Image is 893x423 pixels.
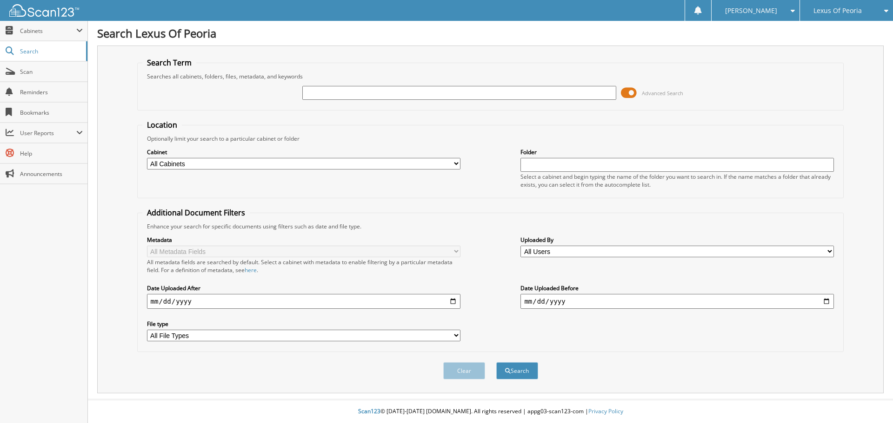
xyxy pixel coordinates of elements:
[725,8,777,13] span: [PERSON_NAME]
[245,266,257,274] a: here
[142,135,839,143] div: Optionally limit your search to a particular cabinet or folder
[147,320,460,328] label: File type
[588,407,623,415] a: Privacy Policy
[520,294,834,309] input: end
[358,407,380,415] span: Scan123
[142,208,250,218] legend: Additional Document Filters
[496,362,538,379] button: Search
[147,148,460,156] label: Cabinet
[20,27,76,35] span: Cabinets
[520,148,834,156] label: Folder
[142,72,839,80] div: Searches all cabinets, folders, files, metadata, and keywords
[142,58,196,68] legend: Search Term
[97,26,884,41] h1: Search Lexus Of Peoria
[20,129,76,137] span: User Reports
[20,68,83,76] span: Scan
[147,294,460,309] input: start
[813,8,862,13] span: Lexus Of Peoria
[9,4,79,17] img: scan123-logo-white.svg
[642,90,683,97] span: Advanced Search
[520,236,834,244] label: Uploaded By
[520,284,834,292] label: Date Uploaded Before
[147,284,460,292] label: Date Uploaded After
[20,150,83,157] span: Help
[147,236,460,244] label: Metadata
[20,109,83,117] span: Bookmarks
[520,173,834,189] div: Select a cabinet and begin typing the name of the folder you want to search in. If the name match...
[443,362,485,379] button: Clear
[88,400,893,423] div: © [DATE]-[DATE] [DOMAIN_NAME]. All rights reserved | appg03-scan123-com |
[20,47,81,55] span: Search
[142,222,839,230] div: Enhance your search for specific documents using filters such as date and file type.
[20,88,83,96] span: Reminders
[147,258,460,274] div: All metadata fields are searched by default. Select a cabinet with metadata to enable filtering b...
[20,170,83,178] span: Announcements
[142,120,182,130] legend: Location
